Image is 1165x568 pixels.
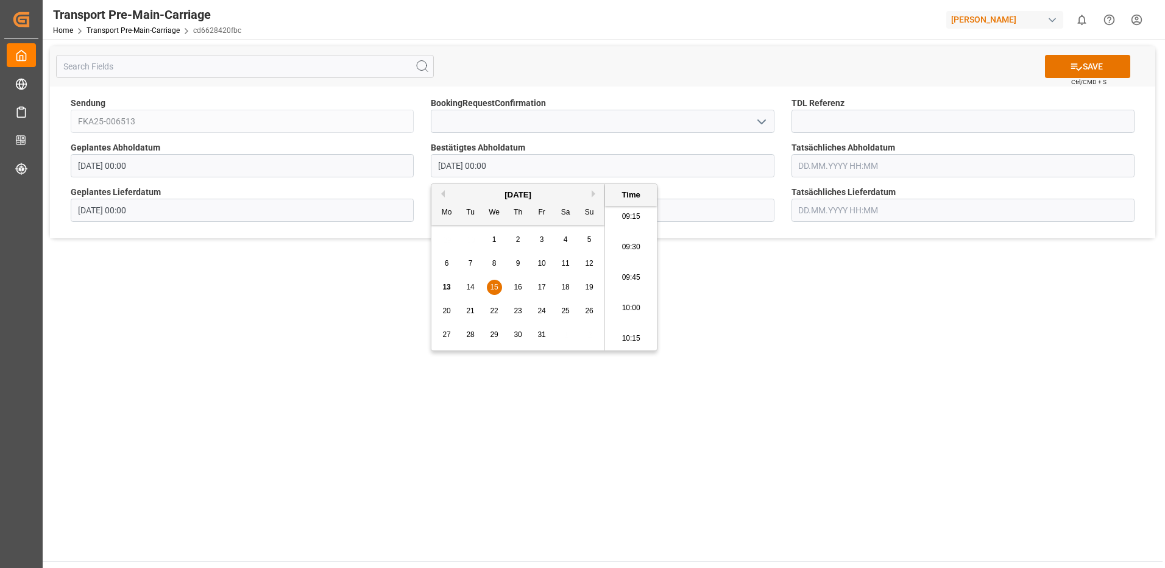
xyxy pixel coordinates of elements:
span: Geplantes Abholdatum [71,141,160,154]
span: 14 [466,283,474,291]
span: 10 [537,259,545,268]
span: 16 [514,283,522,291]
input: DD.MM.YYYY HH:MM [791,154,1135,177]
span: TDL Referenz [791,97,845,110]
input: DD.MM.YYYY HH:MM [791,199,1135,222]
div: Choose Monday, October 27th, 2025 [439,327,455,343]
span: 15 [490,283,498,291]
span: 27 [442,330,450,339]
span: 28 [466,330,474,339]
input: DD.MM.YYYY HH:MM [431,154,774,177]
div: Choose Thursday, October 23rd, 2025 [511,304,526,319]
div: Choose Friday, October 10th, 2025 [534,256,550,271]
div: Choose Friday, October 3rd, 2025 [534,232,550,247]
div: Choose Tuesday, October 14th, 2025 [463,280,478,295]
div: Choose Saturday, October 25th, 2025 [558,304,573,319]
span: 9 [516,259,520,268]
span: 8 [492,259,497,268]
div: Sa [558,205,573,221]
span: 11 [561,259,569,268]
div: Choose Monday, October 6th, 2025 [439,256,455,271]
span: Geplantes Lieferdatum [71,186,161,199]
div: month 2025-10 [435,228,601,347]
span: 1 [492,235,497,244]
div: Tu [463,205,478,221]
span: 12 [585,259,593,268]
div: Choose Wednesday, October 1st, 2025 [487,232,502,247]
div: [DATE] [431,189,604,201]
button: SAVE [1045,55,1130,78]
div: Choose Wednesday, October 29th, 2025 [487,327,502,343]
div: Choose Sunday, October 26th, 2025 [582,304,597,319]
div: Choose Monday, October 13th, 2025 [439,280,455,295]
span: Bestätigtes Abholdatum [431,141,525,154]
button: [PERSON_NAME] [946,8,1068,31]
div: Choose Sunday, October 19th, 2025 [582,280,597,295]
input: DD.MM.YYYY HH:MM [71,154,414,177]
div: Choose Sunday, October 12th, 2025 [582,256,597,271]
div: Mo [439,205,455,221]
span: 20 [442,307,450,315]
span: Tatsächliches Abholdatum [791,141,895,154]
span: 4 [564,235,568,244]
div: Choose Saturday, October 4th, 2025 [558,232,573,247]
span: Ctrl/CMD + S [1071,77,1107,87]
span: 6 [445,259,449,268]
div: Choose Friday, October 31st, 2025 [534,327,550,343]
div: Transport Pre-Main-Carriage [53,5,241,24]
button: Help Center [1096,6,1123,34]
div: Choose Tuesday, October 21st, 2025 [463,304,478,319]
div: Choose Thursday, October 16th, 2025 [511,280,526,295]
div: Choose Sunday, October 5th, 2025 [582,232,597,247]
li: 09:15 [605,202,657,232]
span: 17 [537,283,545,291]
span: 19 [585,283,593,291]
li: 09:30 [605,232,657,263]
span: 23 [514,307,522,315]
span: 18 [561,283,569,291]
div: Choose Saturday, October 18th, 2025 [558,280,573,295]
div: [PERSON_NAME] [946,11,1063,29]
span: 29 [490,330,498,339]
div: Choose Tuesday, October 28th, 2025 [463,327,478,343]
div: Choose Thursday, October 9th, 2025 [511,256,526,271]
span: BookingRequestConfirmation [431,97,546,110]
span: 13 [442,283,450,291]
div: Fr [534,205,550,221]
div: Th [511,205,526,221]
input: Search Fields [56,55,434,78]
button: Previous Month [437,190,445,197]
a: Home [53,26,73,35]
a: Transport Pre-Main-Carriage [87,26,180,35]
button: Next Month [592,190,599,197]
div: Choose Monday, October 20th, 2025 [439,304,455,319]
div: Choose Friday, October 24th, 2025 [534,304,550,319]
span: Sendung [71,97,105,110]
div: Choose Wednesday, October 8th, 2025 [487,256,502,271]
input: DD.MM.YYYY HH:MM [71,199,414,222]
div: Choose Wednesday, October 22nd, 2025 [487,304,502,319]
div: Choose Wednesday, October 15th, 2025 [487,280,502,295]
span: 5 [587,235,592,244]
span: 24 [537,307,545,315]
span: 30 [514,330,522,339]
div: Time [608,189,654,201]
li: 10:00 [605,293,657,324]
button: show 0 new notifications [1068,6,1096,34]
span: 2 [516,235,520,244]
span: 3 [540,235,544,244]
li: 10:15 [605,324,657,354]
span: Tatsächliches Lieferdatum [791,186,896,199]
div: Choose Friday, October 17th, 2025 [534,280,550,295]
span: 31 [537,330,545,339]
span: 21 [466,307,474,315]
div: Choose Tuesday, October 7th, 2025 [463,256,478,271]
div: Choose Thursday, October 30th, 2025 [511,327,526,343]
span: 22 [490,307,498,315]
span: 26 [585,307,593,315]
div: Su [582,205,597,221]
li: 09:45 [605,263,657,293]
span: 7 [469,259,473,268]
button: open menu [751,112,770,131]
span: 25 [561,307,569,315]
